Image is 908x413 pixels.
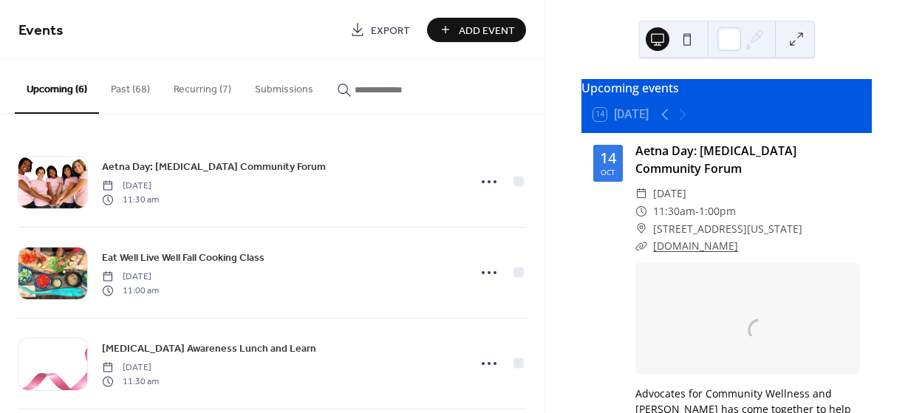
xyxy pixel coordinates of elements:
span: [DATE] [102,361,159,375]
button: Add Event [427,18,526,42]
span: [MEDICAL_DATA] Awareness Lunch and Learn [102,341,316,357]
span: - [695,202,699,220]
div: 14 [600,151,616,165]
span: [STREET_ADDRESS][US_STATE] [653,220,802,238]
span: 11:30 am [102,375,159,388]
span: Events [18,16,64,45]
button: Submissions [243,60,325,112]
a: [MEDICAL_DATA] Awareness Lunch and Learn [102,340,316,357]
span: Eat Well Live Well Fall Cooking Class [102,250,264,266]
div: ​ [635,237,647,255]
span: 1:00pm [699,202,736,220]
span: Aetna Day: [MEDICAL_DATA] Community Forum [102,160,326,175]
span: [DATE] [653,185,686,202]
span: 11:00 am [102,284,159,297]
div: ​ [635,202,647,220]
a: Eat Well Live Well Fall Cooking Class [102,249,264,266]
span: [DATE] [102,180,159,193]
a: Aetna Day: [MEDICAL_DATA] Community Forum [102,158,326,175]
a: [DOMAIN_NAME] [653,239,738,253]
button: Recurring (7) [162,60,243,112]
span: Export [371,23,410,38]
a: Aetna Day: [MEDICAL_DATA] Community Forum [635,143,796,177]
span: [DATE] [102,270,159,284]
div: Oct [601,168,615,176]
div: Upcoming events [581,79,872,97]
div: ​ [635,185,647,202]
button: Upcoming (6) [15,60,99,114]
span: 11:30am [653,202,695,220]
span: 11:30 am [102,193,159,206]
span: Add Event [459,23,515,38]
a: Export [339,18,421,42]
div: ​ [635,220,647,238]
button: Past (68) [99,60,162,112]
